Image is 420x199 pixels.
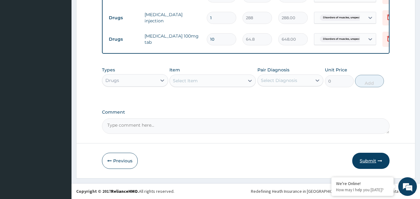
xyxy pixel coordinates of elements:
[102,67,115,73] label: Types
[141,30,204,48] td: [MEDICAL_DATA] 100mg tab
[336,181,389,186] div: We're Online!
[141,8,204,27] td: [MEDICAL_DATA] injection
[257,67,289,73] label: Pair Diagnosis
[355,75,384,87] button: Add
[320,15,366,21] span: Disorders of muscles, unspecif...
[102,3,117,18] div: Minimize live chat window
[72,183,420,199] footer: All rights reserved.
[102,110,390,115] label: Comment
[12,31,25,47] img: d_794563401_company_1708531726252_794563401
[169,67,180,73] label: Item
[102,153,138,169] button: Previous
[320,36,366,42] span: Disorders of muscles, unspecif...
[76,188,139,194] strong: Copyright © 2017 .
[36,60,86,123] span: We're online!
[106,34,141,45] td: Drugs
[352,153,390,169] button: Submit
[3,133,118,155] textarea: Type your message and hit 'Enter'
[105,77,119,84] div: Drugs
[111,188,138,194] a: RelianceHMO
[261,77,297,84] div: Select Diagnosis
[325,67,347,73] label: Unit Price
[251,188,415,194] div: Redefining Heath Insurance in [GEOGRAPHIC_DATA] using Telemedicine and Data Science!
[32,35,104,43] div: Chat with us now
[173,78,198,84] div: Select Item
[336,187,389,192] p: How may I help you today?
[106,12,141,24] td: Drugs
